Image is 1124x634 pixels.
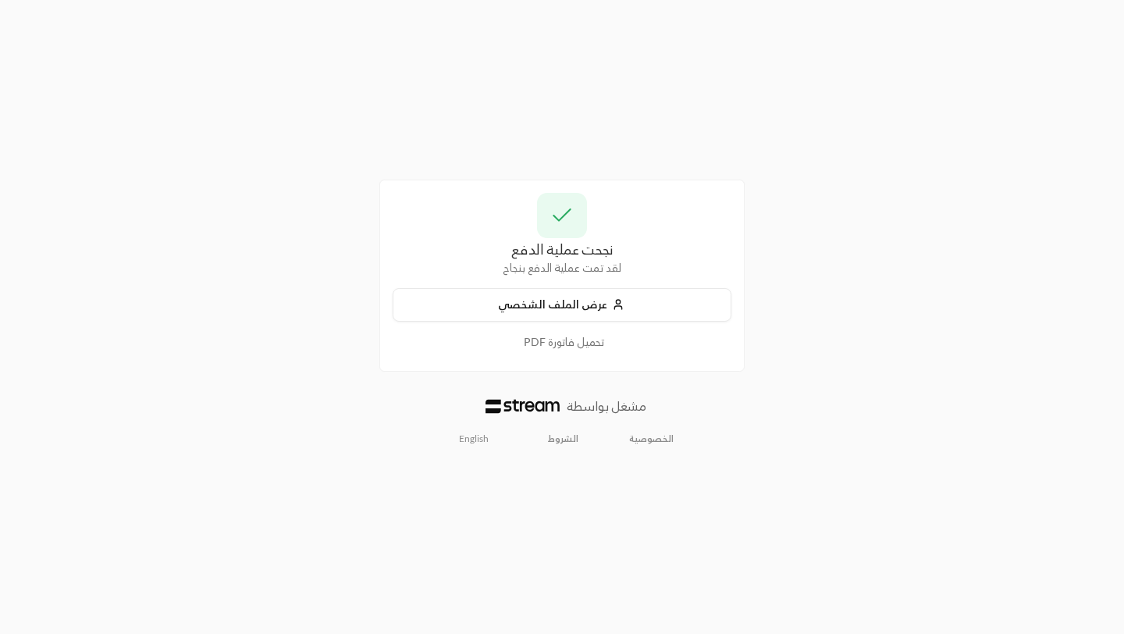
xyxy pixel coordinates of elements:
div: نجحت عملية الدفع [393,238,731,260]
span: تحميل فاتورة PDF [524,335,604,348]
img: Logo [486,399,560,413]
a: الشروط [548,433,578,445]
div: لقد تمت عملية الدفع بنجاح [393,260,731,276]
button: عرض الملف الشخصي [393,288,731,322]
button: تحميل فاتورة PDF [393,326,731,359]
a: الخصوصية [629,433,674,445]
a: English [450,426,497,451]
p: مشغل بواسطة [567,397,646,415]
